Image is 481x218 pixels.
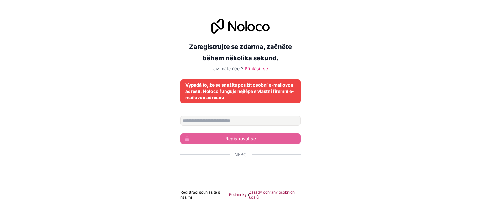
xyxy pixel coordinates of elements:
input: E-mailová adresa [180,116,301,126]
a: Přihlásit se [245,66,268,71]
iframe: Tlačítko Přihlášení přes Google [177,165,304,178]
font: Registrací souhlasíte s našimi [180,190,220,199]
font: Registrovat se [225,136,256,141]
font: Zaregistrujte se zdarma, začněte během několika sekund. [189,43,292,62]
font: Zásady ochrany osobních údajů [249,190,295,199]
font: Již máte účet? [213,66,243,71]
a: Zásady ochrany osobních údajů [249,190,301,200]
font: Nebo [235,152,247,157]
a: Podmínky [229,192,247,197]
font: Vypadá to, že se snažíte použít osobní e-mailovou adresu. Noloco funguje nejlépe s vlastní firemn... [185,82,294,100]
button: Registrovat se [180,133,301,144]
font: a [247,192,249,197]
